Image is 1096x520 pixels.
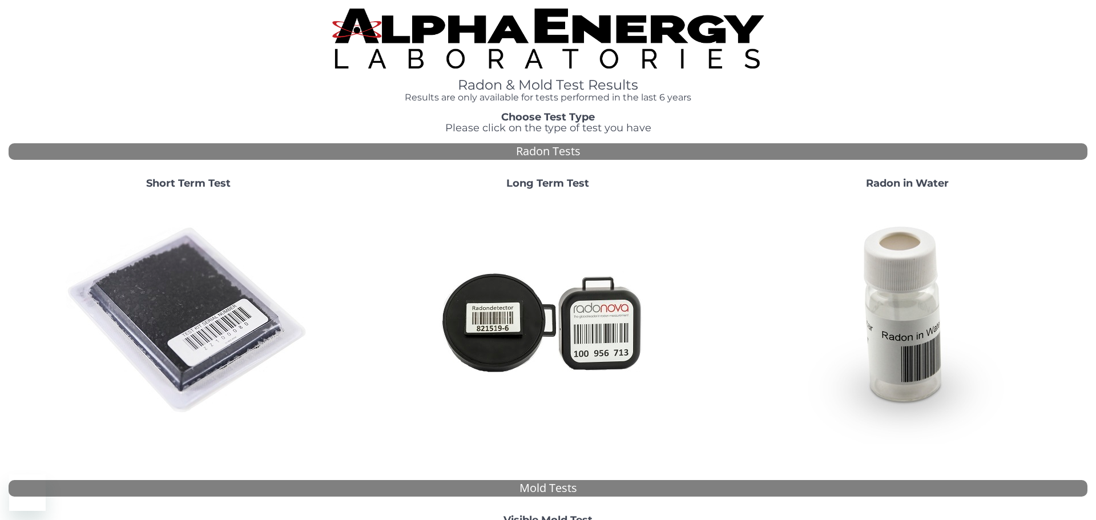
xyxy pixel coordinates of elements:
h1: Radon & Mold Test Results [332,78,764,92]
iframe: Button to launch messaging window [9,474,46,511]
div: Mold Tests [9,480,1087,497]
img: TightCrop.jpg [332,9,764,68]
h4: Results are only available for tests performed in the last 6 years [332,92,764,103]
strong: Long Term Test [506,177,589,190]
img: Radtrak2vsRadtrak3.jpg [425,198,671,444]
span: Please click on the type of test you have [445,122,651,134]
strong: Radon in Water [866,177,949,190]
div: Radon Tests [9,143,1087,160]
strong: Short Term Test [146,177,231,190]
strong: Choose Test Type [501,111,595,123]
img: RadoninWater.jpg [785,198,1030,444]
img: ShortTerm.jpg [66,198,311,444]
